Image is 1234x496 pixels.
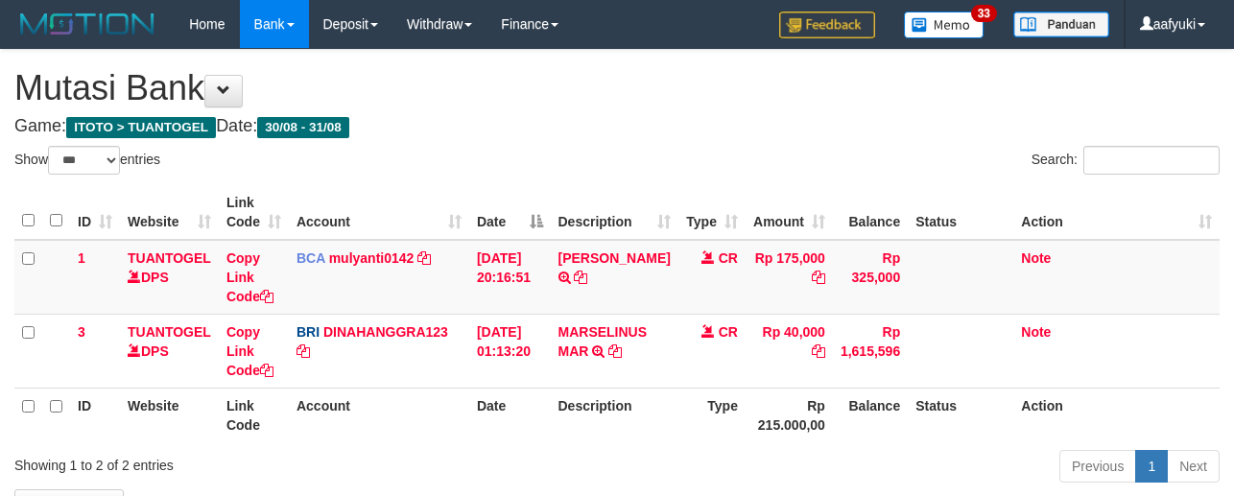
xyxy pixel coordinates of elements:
[558,324,648,359] a: MARSELINUS MAR
[469,185,551,240] th: Date: activate to sort column descending
[1021,250,1051,266] a: Note
[904,12,985,38] img: Button%20Memo.svg
[1013,388,1220,442] th: Action
[289,185,469,240] th: Account: activate to sort column ascending
[551,388,678,442] th: Description
[1059,450,1136,483] a: Previous
[128,324,211,340] a: TUANTOGEL
[558,250,671,266] a: [PERSON_NAME]
[1032,146,1220,175] label: Search:
[297,343,310,359] a: Copy DINAHANGGRA123 to clipboard
[1013,185,1220,240] th: Action: activate to sort column ascending
[1021,324,1051,340] a: Note
[289,388,469,442] th: Account
[469,314,551,388] td: [DATE] 01:13:20
[128,250,211,266] a: TUANTOGEL
[120,185,219,240] th: Website: activate to sort column ascending
[297,324,320,340] span: BRI
[78,324,85,340] span: 3
[219,185,289,240] th: Link Code: activate to sort column ascending
[14,117,1220,136] h4: Game: Date:
[908,185,1013,240] th: Status
[14,146,160,175] label: Show entries
[779,12,875,38] img: Feedback.jpg
[1135,450,1168,483] a: 1
[323,324,448,340] a: DINAHANGGRA123
[719,250,738,266] span: CR
[833,388,908,442] th: Balance
[14,69,1220,107] h1: Mutasi Bank
[608,343,622,359] a: Copy MARSELINUS MAR to clipboard
[833,185,908,240] th: Balance
[469,240,551,315] td: [DATE] 20:16:51
[297,250,325,266] span: BCA
[812,343,825,359] a: Copy Rp 40,000 to clipboard
[551,185,678,240] th: Description: activate to sort column ascending
[971,5,997,22] span: 33
[746,314,833,388] td: Rp 40,000
[746,240,833,315] td: Rp 175,000
[417,250,431,266] a: Copy mulyanti0142 to clipboard
[70,388,120,442] th: ID
[719,324,738,340] span: CR
[1083,146,1220,175] input: Search:
[746,388,833,442] th: Rp 215.000,00
[48,146,120,175] select: Showentries
[120,388,219,442] th: Website
[120,240,219,315] td: DPS
[678,388,746,442] th: Type
[1167,450,1220,483] a: Next
[78,250,85,266] span: 1
[908,388,1013,442] th: Status
[226,324,273,378] a: Copy Link Code
[574,270,587,285] a: Copy JAJA JAHURI to clipboard
[14,448,500,475] div: Showing 1 to 2 of 2 entries
[219,388,289,442] th: Link Code
[746,185,833,240] th: Amount: activate to sort column ascending
[226,250,273,304] a: Copy Link Code
[678,185,746,240] th: Type: activate to sort column ascending
[469,388,551,442] th: Date
[120,314,219,388] td: DPS
[66,117,216,138] span: ITOTO > TUANTOGEL
[833,240,908,315] td: Rp 325,000
[812,270,825,285] a: Copy Rp 175,000 to clipboard
[329,250,415,266] a: mulyanti0142
[1013,12,1109,37] img: panduan.png
[14,10,160,38] img: MOTION_logo.png
[833,314,908,388] td: Rp 1,615,596
[70,185,120,240] th: ID: activate to sort column ascending
[257,117,349,138] span: 30/08 - 31/08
